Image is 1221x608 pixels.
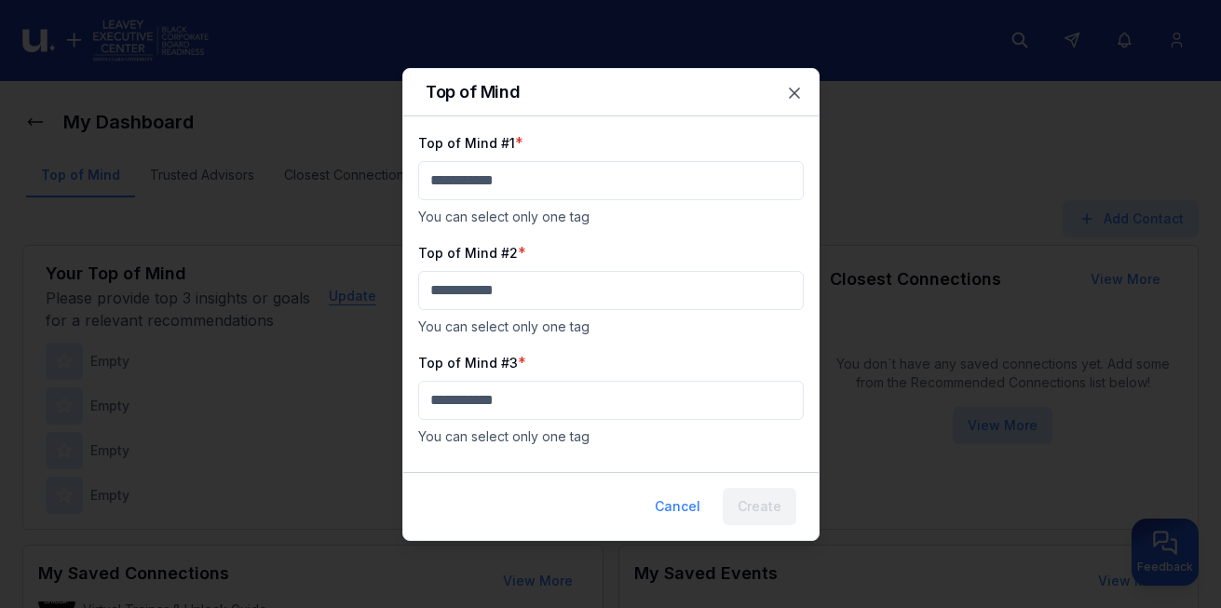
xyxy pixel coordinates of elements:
p: You can select only one tag [418,427,804,446]
label: Top of Mind #1 [418,135,515,151]
p: You can select only one tag [418,318,804,336]
h2: Top of Mind [426,84,796,101]
label: Top of Mind #3 [418,355,518,371]
button: Cancel [640,488,715,525]
p: You can select only one tag [418,208,804,226]
label: Top of Mind #2 [418,245,518,261]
